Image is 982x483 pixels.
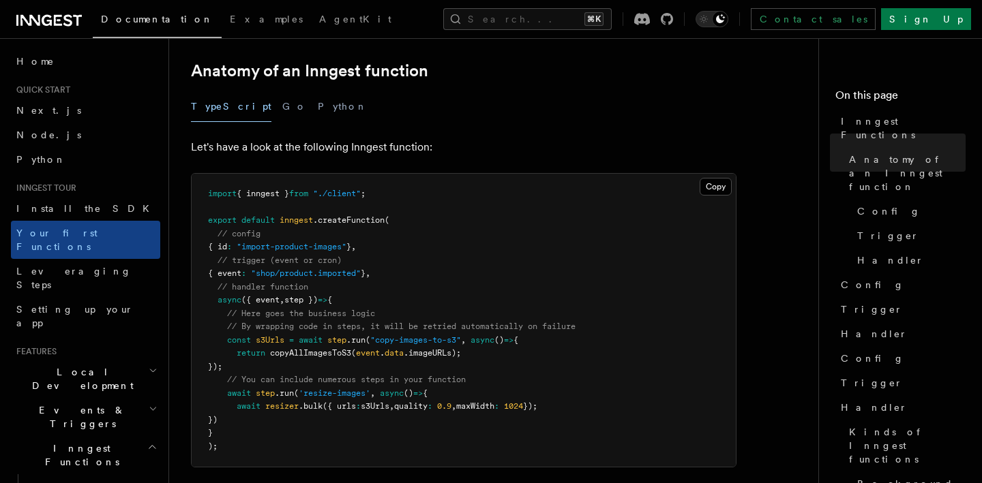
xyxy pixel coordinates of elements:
[16,105,81,116] span: Next.js
[16,228,98,252] span: Your first Functions
[227,335,251,345] span: const
[230,14,303,25] span: Examples
[844,420,966,471] a: Kinds of Inngest functions
[857,229,919,243] span: Trigger
[380,388,404,398] span: async
[208,242,227,251] span: { id
[313,189,361,198] span: "./client"
[841,278,904,292] span: Config
[849,425,966,466] span: Kinds of Inngest functions
[11,360,160,398] button: Local Development
[280,215,313,225] span: inngest
[370,335,461,345] span: "copy-images-to-s3"
[319,14,391,25] span: AgentKit
[380,348,385,358] span: .
[366,268,370,278] span: ,
[852,199,966,223] a: Config
[346,242,351,251] span: }
[841,352,904,365] span: Config
[299,401,323,411] span: .bulk
[404,388,413,398] span: ()
[237,189,289,198] span: { inngest }
[11,98,160,123] a: Next.js
[523,401,537,411] span: });
[11,84,70,95] span: Quick start
[437,401,451,411] span: 0.9
[366,335,370,345] span: (
[394,401,428,411] span: quality
[191,91,271,122] button: TypeScript
[16,154,66,165] span: Python
[494,401,499,411] span: :
[327,295,332,305] span: {
[849,153,966,193] span: Anatomy of an Inngest function
[208,415,218,424] span: })
[413,388,423,398] span: =>
[385,215,389,225] span: (
[218,229,261,238] span: // config
[227,375,466,384] span: // You can include numerous steps in your function
[241,268,246,278] span: :
[835,346,966,371] a: Config
[11,259,160,297] a: Leveraging Steps
[11,221,160,259] a: Your first Functions
[208,189,237,198] span: import
[318,295,327,305] span: =>
[835,371,966,395] a: Trigger
[356,401,361,411] span: :
[227,309,375,318] span: // Here goes the business logic
[841,376,903,390] span: Trigger
[835,322,966,346] a: Handler
[289,189,308,198] span: from
[857,253,924,267] span: Handler
[227,242,232,251] span: :
[270,348,351,358] span: copyAllImagesToS3
[11,436,160,474] button: Inngest Functions
[841,302,903,316] span: Trigger
[852,223,966,248] a: Trigger
[841,114,966,142] span: Inngest Functions
[451,401,456,411] span: ,
[208,428,213,437] span: }
[370,388,375,398] span: ,
[16,54,55,68] span: Home
[284,295,318,305] span: step })
[700,178,732,196] button: Copy
[208,441,218,451] span: );
[346,335,366,345] span: .run
[265,401,299,411] span: resizer
[456,401,494,411] span: maxWidth
[237,242,346,251] span: "import-product-images"
[289,335,294,345] span: =
[208,268,241,278] span: { event
[11,365,149,392] span: Local Development
[361,268,366,278] span: }
[16,304,134,328] span: Setting up your app
[299,335,323,345] span: await
[191,61,428,80] a: Anatomy of an Inngest function
[11,123,160,147] a: Node.js
[218,282,308,292] span: // handler function
[11,297,160,335] a: Setting up your app
[241,295,280,305] span: ({ event
[222,4,311,37] a: Examples
[351,348,356,358] span: (
[16,203,158,214] span: Install the SDK
[299,388,370,398] span: 'resize-images'
[504,335,514,345] span: =>
[835,272,966,297] a: Config
[237,401,261,411] span: await
[881,8,971,30] a: Sign Up
[835,87,966,109] h4: On this page
[251,268,361,278] span: "shop/product.imported"
[11,147,160,172] a: Python
[428,401,432,411] span: :
[361,189,366,198] span: ;
[514,335,518,345] span: {
[389,401,394,411] span: ,
[327,335,346,345] span: step
[584,12,604,26] kbd: ⌘K
[227,322,576,331] span: // By wrapping code in steps, it will be retried automatically on failure
[101,14,213,25] span: Documentation
[11,183,76,193] span: Inngest tour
